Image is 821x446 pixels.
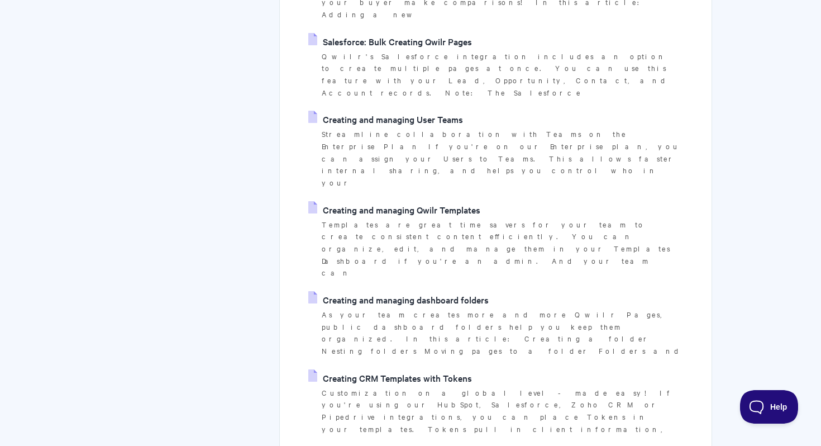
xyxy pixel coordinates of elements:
[308,369,472,386] a: Creating CRM Templates with Tokens
[308,111,463,127] a: Creating and managing User Teams
[740,390,799,424] iframe: Toggle Customer Support
[308,33,472,50] a: Salesforce: Bulk Creating Qwilr Pages
[308,201,480,218] a: Creating and managing Qwilr Templates
[308,291,489,308] a: Creating and managing dashboard folders
[322,128,684,189] p: Streamline collaboration with Teams on the Enterprise Plan If you're on our Enterprise plan, you ...
[322,309,684,357] p: As your team creates more and more Qwilr Pages, public dashboard folders help you keep them organ...
[322,219,684,279] p: Templates are great time savers for your team to create consistent content efficiently. You can o...
[322,50,684,99] p: Qwilr's Salesforce integration includes an option to create multiple pages at once. You can use t...
[322,387,684,435] p: Customization on a global level - made easy! If you're using our HubSpot, Salesforce, Zoho CRM or...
